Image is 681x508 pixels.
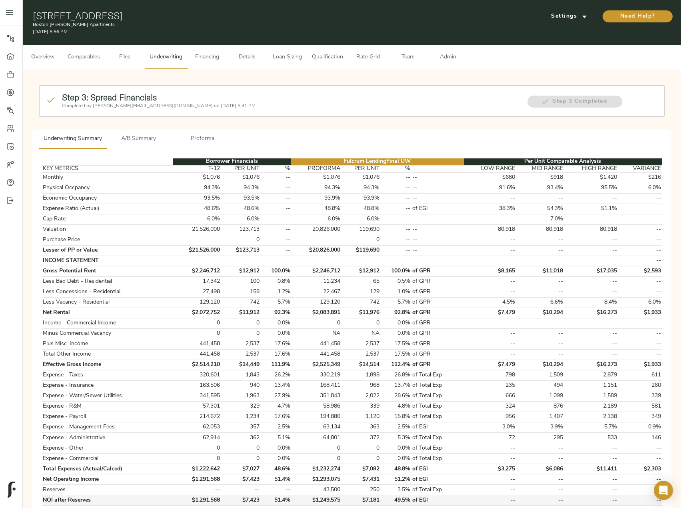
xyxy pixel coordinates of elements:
td: 2,879 [564,370,618,380]
td: 235 [464,380,516,391]
td: -- [464,318,516,328]
th: HIGH RANGE [564,165,618,172]
td: -- [516,193,564,204]
td: -- [516,235,564,245]
td: of GPR [411,287,464,297]
td: 4.7% [260,401,291,412]
td: 22,467 [291,287,341,297]
td: -- [411,224,464,235]
td: of GPR [411,339,464,349]
td: 6.0% [341,214,381,224]
span: Need Help? [611,12,665,22]
td: 91.6% [464,183,516,193]
td: 441,458 [291,339,341,349]
td: 1,963 [221,391,260,401]
td: 611 [618,370,662,380]
td: of GPR [411,318,464,328]
td: $1,076 [221,172,260,183]
td: -- [618,235,662,245]
td: -- [260,183,291,193]
th: MID RANGE [516,165,564,172]
td: 0 [173,328,221,339]
td: -- [618,328,662,339]
td: $7,479 [464,360,516,370]
td: Net Rental [42,308,173,318]
td: 1,509 [516,370,564,380]
td: -- [381,214,411,224]
td: 6.6% [516,297,564,308]
td: 123,713 [221,224,260,235]
td: 17.6% [260,339,291,349]
td: 2,537 [221,349,260,360]
td: -- [464,193,516,204]
td: $1,076 [291,172,341,183]
td: NA [341,328,381,339]
td: 17,342 [173,276,221,287]
td: 339 [618,391,662,401]
td: -- [260,224,291,235]
td: 581 [618,401,662,412]
td: of Total Exp [411,401,464,412]
td: $2,525,349 [291,360,341,370]
span: Settings [547,12,591,22]
td: -- [618,224,662,235]
td: Expense - R&M [42,401,173,412]
td: 4.5% [464,297,516,308]
span: Rate Grid [353,52,383,62]
td: 341,595 [173,391,221,401]
td: $918 [516,172,564,183]
td: 17.6% [260,349,291,360]
td: $17,035 [564,266,618,276]
td: 666 [464,391,516,401]
td: 0.0% [260,318,291,328]
td: -- [516,276,564,287]
td: 330,219 [291,370,341,380]
td: $16,273 [564,308,618,318]
td: 798 [464,370,516,380]
td: 163,506 [173,380,221,391]
td: 13.4% [260,380,291,391]
span: Underwriting Summary [44,134,102,144]
button: Settings [539,10,599,22]
td: 158 [221,287,260,297]
td: 27.9% [260,391,291,401]
td: $2,246,712 [173,266,221,276]
span: Qualification [312,52,343,62]
td: -- [464,339,516,349]
span: Files [110,52,140,62]
td: $2,246,712 [291,266,341,276]
span: Financing [192,52,222,62]
td: 80,918 [516,224,564,235]
td: $14,449 [221,360,260,370]
td: -- [381,172,411,183]
td: Gross Potential Rent [42,266,173,276]
td: 94.3% [221,183,260,193]
td: -- [464,349,516,360]
td: -- [564,349,618,360]
td: -- [618,349,662,360]
td: 1,151 [564,380,618,391]
td: $1,933 [618,308,662,318]
td: -- [381,245,411,256]
td: 6.0% [173,214,221,224]
td: 0 [221,235,260,245]
td: 0 [221,328,260,339]
td: of GPR [411,276,464,287]
td: -- [564,235,618,245]
td: -- [411,183,464,193]
td: Expense - Insurance [42,380,173,391]
td: -- [260,193,291,204]
td: 93.9% [341,193,381,204]
td: -- [381,193,411,204]
th: % [381,165,411,172]
button: Need Help? [603,10,673,22]
td: $2,072,752 [173,308,221,318]
th: Fulcrum Lending Final UW [291,158,463,166]
td: 57,301 [173,401,221,412]
td: -- [516,349,564,360]
th: PER UNIT [341,165,381,172]
td: -- [564,328,618,339]
td: 0.0% [381,318,411,328]
td: NA [291,328,341,339]
td: $10,294 [516,360,564,370]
